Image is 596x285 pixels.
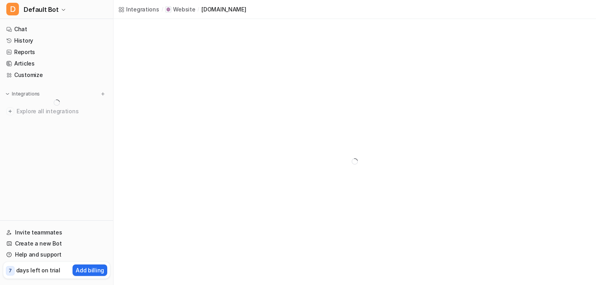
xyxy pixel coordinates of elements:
[17,105,107,118] span: Explore all integrations
[3,24,110,35] a: Chat
[12,91,40,97] p: Integrations
[9,267,12,274] p: 7
[3,249,110,260] a: Help and support
[165,6,195,13] a: Website iconWebsite
[3,35,110,46] a: History
[5,91,10,97] img: expand menu
[73,264,107,276] button: Add billing
[166,7,170,11] img: Website icon
[173,6,195,13] p: Website
[3,69,110,81] a: Customize
[126,5,159,13] div: Integrations
[118,5,159,13] a: Integrations
[3,58,110,69] a: Articles
[201,5,246,13] a: [DOMAIN_NAME]
[3,90,42,98] button: Integrations
[3,47,110,58] a: Reports
[16,266,60,274] p: days left on trial
[197,6,199,13] span: /
[3,106,110,117] a: Explore all integrations
[6,107,14,115] img: explore all integrations
[3,227,110,238] a: Invite teammates
[6,3,19,15] span: D
[76,266,104,274] p: Add billing
[3,238,110,249] a: Create a new Bot
[24,4,59,15] span: Default Bot
[162,6,163,13] span: /
[100,91,106,97] img: menu_add.svg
